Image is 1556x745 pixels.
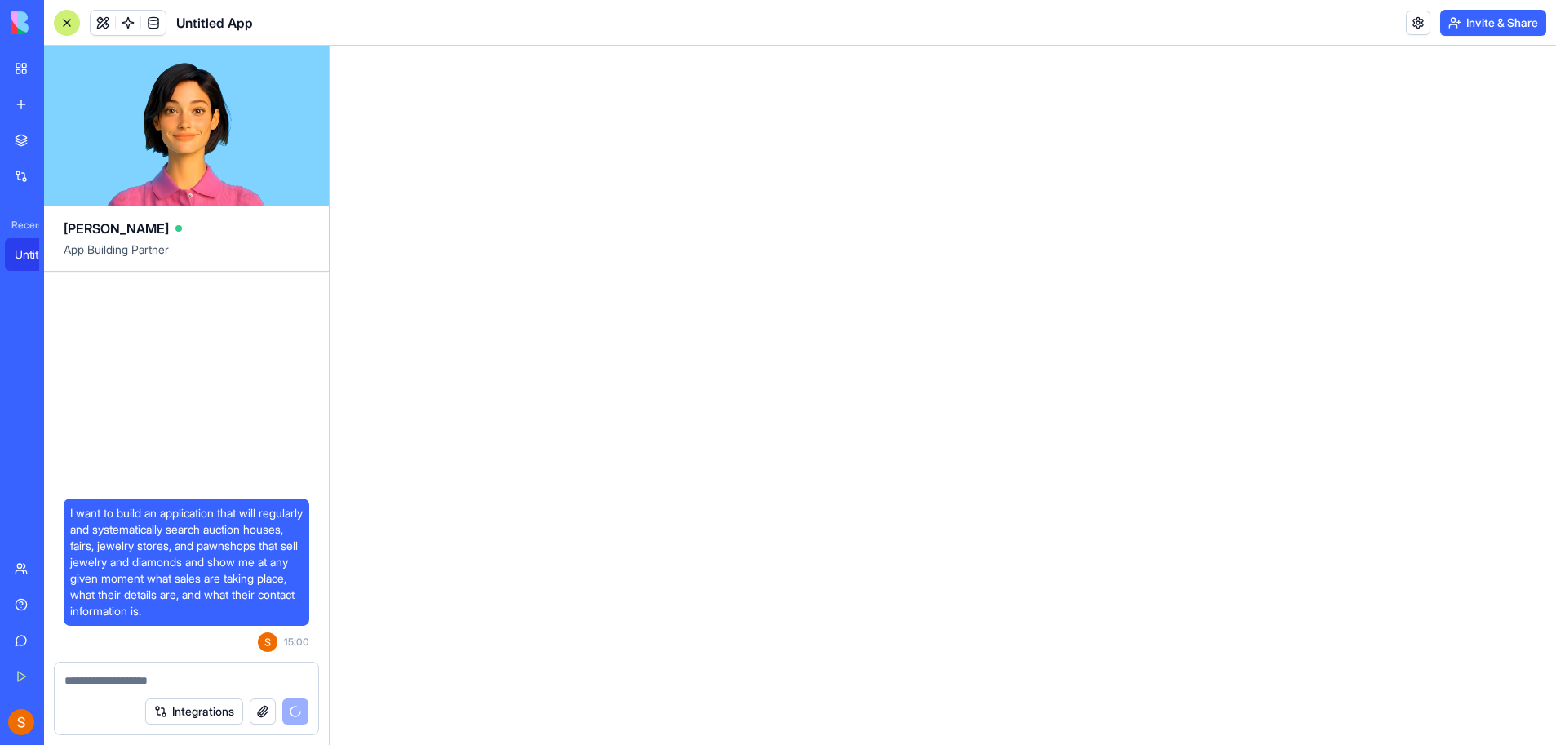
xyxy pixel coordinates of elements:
[5,238,70,271] a: Untitled App
[11,11,113,34] img: logo
[284,636,309,649] span: 15:00
[64,219,169,238] span: [PERSON_NAME]
[5,219,39,232] span: Recent
[70,505,303,619] span: I want to build an application that will regularly and systematically search auction houses, fair...
[64,242,309,271] span: App Building Partner
[145,698,243,725] button: Integrations
[258,632,277,652] img: ACg8ocJXO-KAnW5-aXu_hTlMEeMEQOqE9Deyy3zEhIo-rxQRfhE5kQ=s96-c
[15,246,60,263] div: Untitled App
[176,13,253,33] span: Untitled App
[8,709,34,735] img: ACg8ocJXO-KAnW5-aXu_hTlMEeMEQOqE9Deyy3zEhIo-rxQRfhE5kQ=s96-c
[1440,10,1546,36] button: Invite & Share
